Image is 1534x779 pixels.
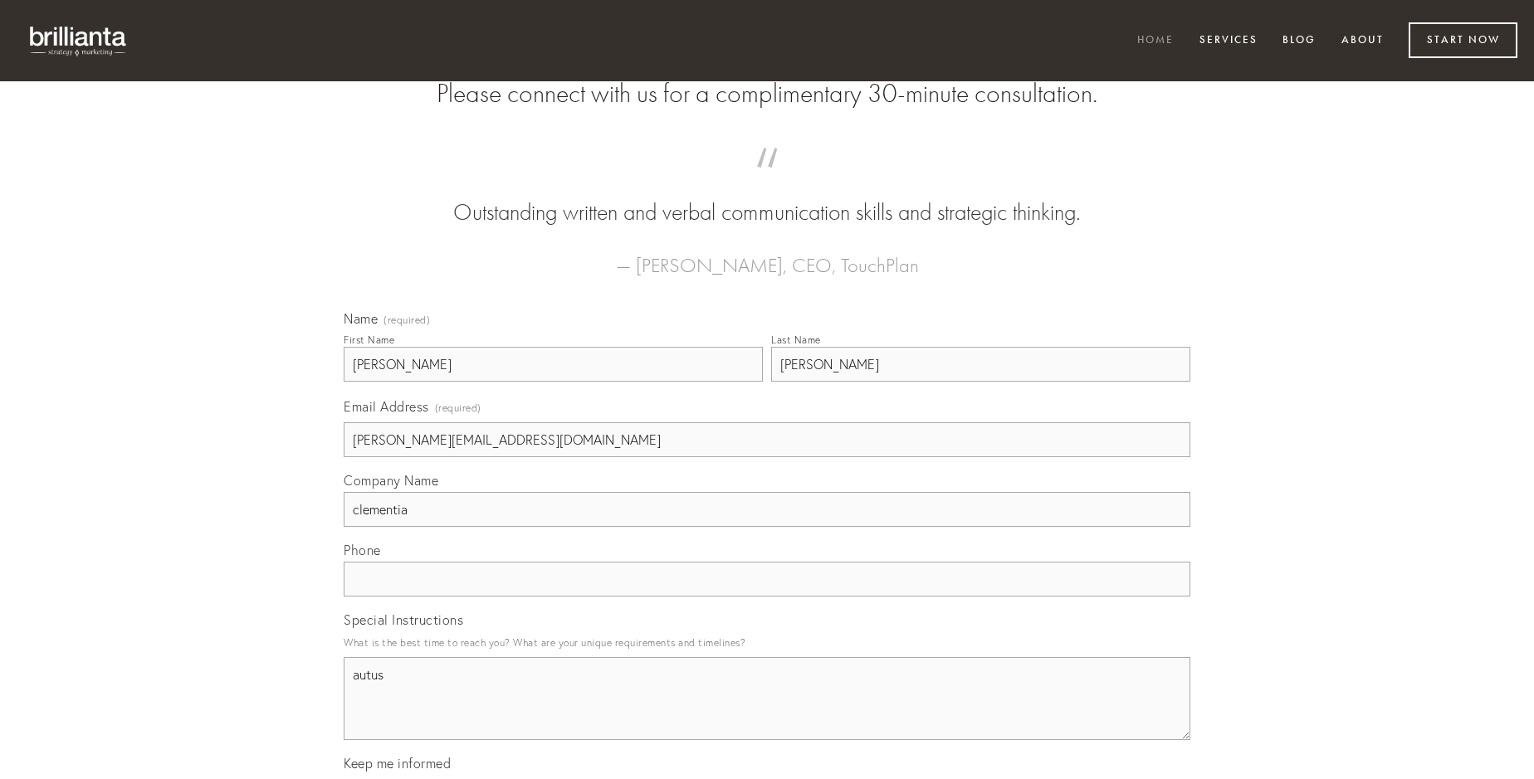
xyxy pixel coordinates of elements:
[17,17,141,65] img: brillianta - research, strategy, marketing
[344,611,463,628] span: Special Instructions
[1409,22,1517,58] a: Start Now
[370,229,1164,282] figcaption: — [PERSON_NAME], CEO, TouchPlan
[344,631,1190,654] p: What is the best time to reach you? What are your unique requirements and timelines?
[344,657,1190,740] textarea: autus
[344,542,381,558] span: Phone
[435,397,481,419] span: (required)
[1189,27,1268,55] a: Services
[370,164,1164,197] span: “
[344,472,438,489] span: Company Name
[344,398,429,415] span: Email Address
[344,310,378,327] span: Name
[1272,27,1326,55] a: Blog
[1126,27,1185,55] a: Home
[771,334,821,346] div: Last Name
[1331,27,1395,55] a: About
[344,78,1190,110] h2: Please connect with us for a complimentary 30-minute consultation.
[344,334,394,346] div: First Name
[370,164,1164,229] blockquote: Outstanding written and verbal communication skills and strategic thinking.
[383,315,430,325] span: (required)
[344,755,451,772] span: Keep me informed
